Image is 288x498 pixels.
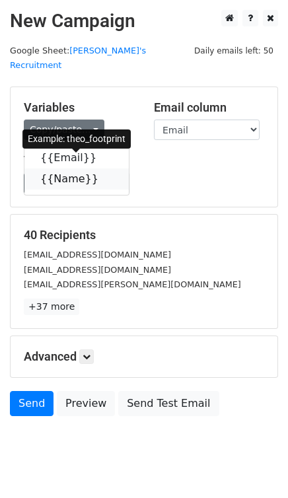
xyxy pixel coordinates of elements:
a: Daily emails left: 50 [190,46,278,55]
h5: Variables [24,100,134,115]
a: {{Name}} [24,168,129,190]
a: +37 more [24,299,79,315]
h2: New Campaign [10,10,278,32]
a: Preview [57,391,115,416]
small: [EMAIL_ADDRESS][PERSON_NAME][DOMAIN_NAME] [24,279,241,289]
a: Copy/paste... [24,120,104,140]
h5: 40 Recipients [24,228,264,242]
div: Example: theo_footprint [22,129,131,149]
a: Send [10,391,54,416]
a: [PERSON_NAME]'s Recruitment [10,46,146,71]
h5: Email column [154,100,264,115]
small: Google Sheet: [10,46,146,71]
small: [EMAIL_ADDRESS][DOMAIN_NAME] [24,250,171,260]
a: Send Test Email [118,391,219,416]
h5: Advanced [24,349,264,364]
iframe: Chat Widget [222,435,288,498]
span: Daily emails left: 50 [190,44,278,58]
a: {{Email}} [24,147,129,168]
small: [EMAIL_ADDRESS][DOMAIN_NAME] [24,265,171,275]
